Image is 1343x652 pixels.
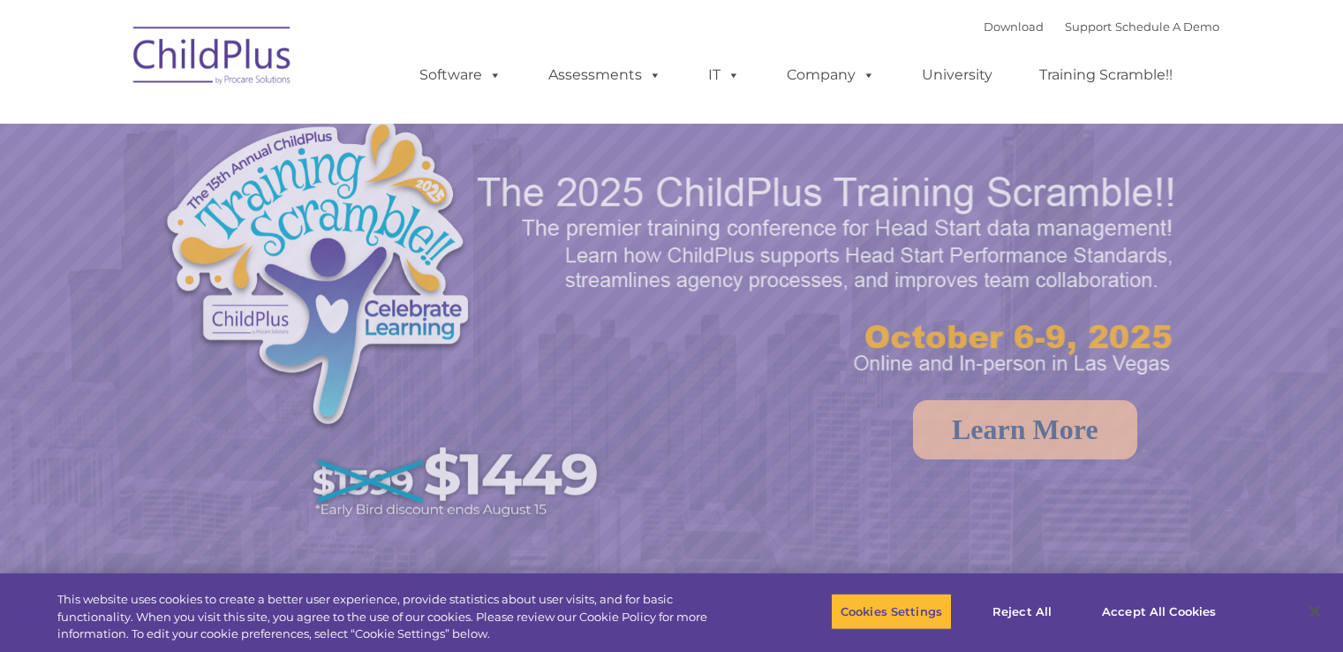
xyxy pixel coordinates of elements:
[1092,593,1226,630] button: Accept All Cookies
[1065,19,1112,34] a: Support
[1295,592,1334,631] button: Close
[124,14,301,102] img: ChildPlus by Procare Solutions
[531,57,679,93] a: Assessments
[1022,57,1190,93] a: Training Scramble!!
[57,591,739,643] div: This website uses cookies to create a better user experience, provide statistics about user visit...
[904,57,1010,93] a: University
[967,593,1077,630] button: Reject All
[913,400,1137,459] a: Learn More
[690,57,758,93] a: IT
[984,19,1219,34] font: |
[1115,19,1219,34] a: Schedule A Demo
[831,593,952,630] button: Cookies Settings
[769,57,893,93] a: Company
[984,19,1044,34] a: Download
[402,57,519,93] a: Software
